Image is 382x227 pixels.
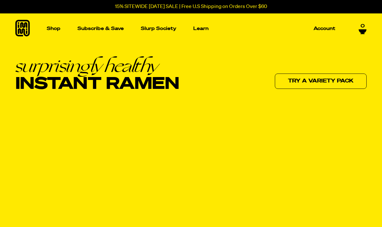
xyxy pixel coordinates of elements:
[44,13,63,44] a: Shop
[138,24,179,34] a: Slurp Society
[275,74,367,89] a: Try a variety pack
[77,26,124,31] p: Subscribe & Save
[15,57,179,75] em: surprisingly healthy
[115,4,267,10] p: 15% SITEWIDE [DATE] SALE | Free U.S Shipping on Orders Over $60
[44,13,338,44] nav: Main navigation
[141,26,176,31] p: Slurp Society
[15,57,179,93] h1: Instant Ramen
[311,24,338,34] a: Account
[359,23,367,34] a: 0
[361,23,365,29] span: 0
[314,26,335,31] p: Account
[193,26,209,31] p: Learn
[75,24,126,34] a: Subscribe & Save
[191,13,211,44] a: Learn
[47,26,60,31] p: Shop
